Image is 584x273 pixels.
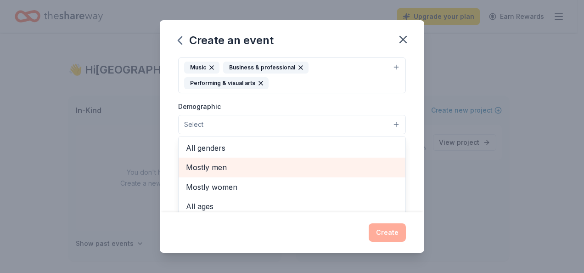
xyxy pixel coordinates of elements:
span: All ages [186,200,398,212]
span: All genders [186,142,398,154]
span: Select [184,119,203,130]
button: Select [178,115,406,134]
span: Mostly women [186,181,398,193]
div: Select [178,136,406,246]
span: Mostly men [186,161,398,173]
